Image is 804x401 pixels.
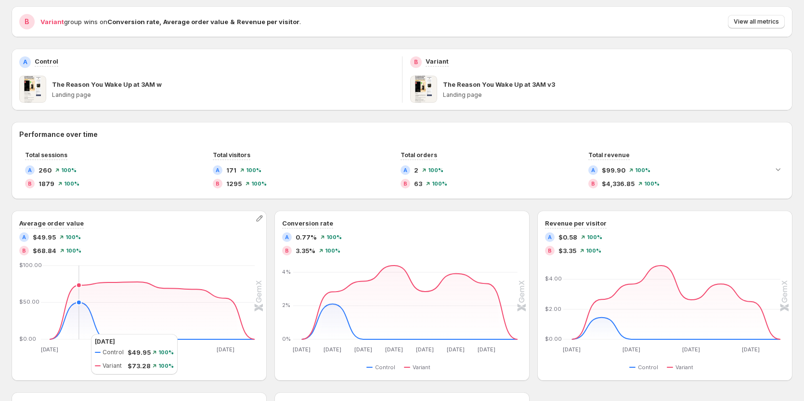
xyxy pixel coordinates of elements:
[52,80,162,89] p: The Reason You Wake Up at 3AM w
[478,346,496,353] text: [DATE]
[19,335,36,342] text: $0.00
[410,76,437,103] img: The Reason You Wake Up at 3AM v3
[39,165,52,175] span: 260
[428,167,443,173] span: 100 %
[99,346,117,353] text: [DATE]
[216,181,220,187] h2: B
[638,363,658,371] span: Control
[40,18,64,26] span: Variant
[25,151,67,159] span: Total sessions
[19,130,785,139] h2: Performance over time
[602,165,625,175] span: $99.90
[41,346,59,353] text: [DATE]
[141,361,171,373] button: Variant
[296,246,315,255] span: 3.35%
[414,58,418,66] h2: B
[587,234,602,240] span: 100 %
[682,346,700,353] text: [DATE]
[19,299,39,306] text: $50.00
[545,306,561,312] text: $2.00
[33,246,56,255] span: $68.84
[734,18,779,26] span: View all metrics
[163,18,228,26] strong: Average order value
[416,346,434,353] text: [DATE]
[404,361,434,373] button: Variant
[22,248,26,254] h2: B
[414,165,418,175] span: 2
[366,361,399,373] button: Control
[64,181,79,187] span: 100 %
[52,91,394,99] p: Landing page
[246,167,261,173] span: 100 %
[33,232,56,242] span: $49.95
[285,248,289,254] h2: B
[403,167,407,173] h2: A
[432,181,447,187] span: 100 %
[586,248,601,254] span: 100 %
[66,248,81,254] span: 100 %
[588,151,630,159] span: Total revenue
[65,234,81,240] span: 100 %
[23,58,27,66] h2: A
[282,302,290,308] text: 2%
[629,361,662,373] button: Control
[61,167,77,173] span: 100 %
[667,361,697,373] button: Variant
[545,335,562,342] text: $0.00
[558,246,576,255] span: $3.35
[19,218,84,228] h3: Average order value
[104,361,136,373] button: Control
[326,234,342,240] span: 100 %
[282,335,291,342] text: 0%
[375,363,395,371] span: Control
[545,275,562,282] text: $4.00
[216,167,220,173] h2: A
[558,232,577,242] span: $0.58
[728,15,785,28] button: View all metrics
[413,363,430,371] span: Variant
[403,181,407,187] h2: B
[591,167,595,173] h2: A
[217,346,234,353] text: [DATE]
[22,234,26,240] h2: A
[19,76,46,103] img: The Reason You Wake Up at 3AM w
[293,346,311,353] text: [DATE]
[325,248,340,254] span: 100 %
[591,181,595,187] h2: B
[35,56,58,66] p: Control
[443,91,785,99] p: Landing page
[385,346,403,353] text: [DATE]
[226,165,236,175] span: 171
[622,346,640,353] text: [DATE]
[426,56,449,66] p: Variant
[150,363,168,371] span: Variant
[545,218,607,228] h3: Revenue per visitor
[602,179,635,188] span: $4,336.85
[324,346,341,353] text: [DATE]
[447,346,465,353] text: [DATE]
[213,151,250,159] span: Total visitors
[237,18,299,26] strong: Revenue per visitor
[282,218,333,228] h3: Conversion rate
[19,262,42,268] text: $100.00
[159,18,161,26] strong: ,
[443,80,555,89] p: The Reason You Wake Up at 3AM v3
[644,181,660,187] span: 100 %
[230,18,235,26] strong: &
[112,363,132,371] span: Control
[40,18,301,26] span: group wins on .
[25,17,29,27] h2: B
[742,346,760,353] text: [DATE]
[107,18,159,26] strong: Conversion rate
[39,179,54,188] span: 1879
[771,162,785,176] button: Expand chart
[28,167,32,173] h2: A
[285,234,289,240] h2: A
[296,232,317,242] span: 0.77%
[354,346,372,353] text: [DATE]
[414,179,422,188] span: 63
[282,268,291,275] text: 4%
[563,346,581,353] text: [DATE]
[548,234,552,240] h2: A
[28,181,32,187] h2: B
